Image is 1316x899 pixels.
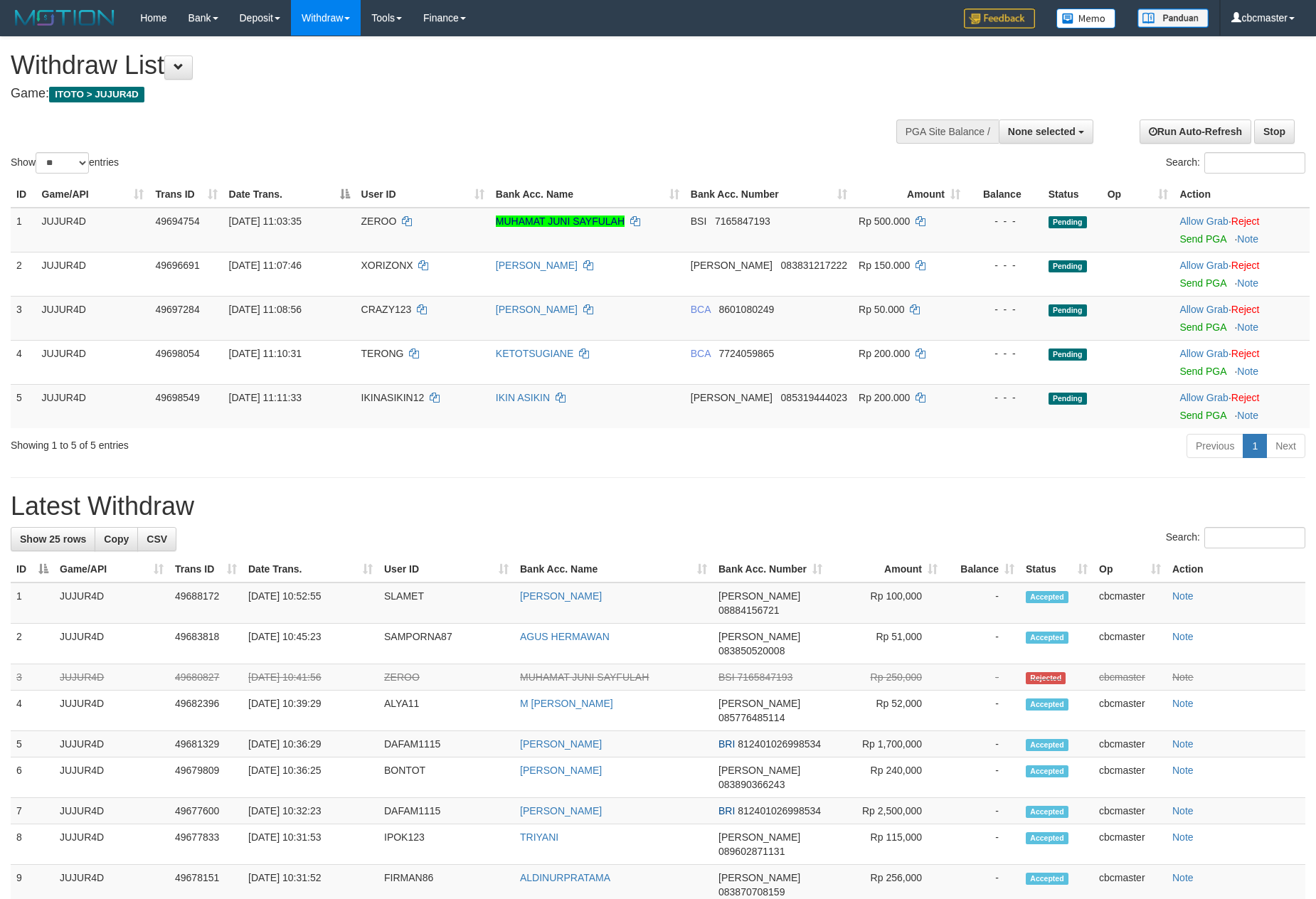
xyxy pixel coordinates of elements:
[11,527,95,551] a: Show 25 rows
[496,216,625,227] a: MUHAMAT JUNI SAYFULAH
[718,631,800,642] span: [PERSON_NAME]
[11,824,54,865] td: 8
[496,304,578,315] a: [PERSON_NAME]
[1174,296,1310,340] td: ·
[1179,304,1231,315] span: ·
[1237,366,1258,377] a: Note
[738,738,821,750] span: Copy 812401026998534 to clipboard
[828,757,943,798] td: Rp 240,000
[1172,671,1194,683] a: Note
[1231,392,1260,403] a: Reject
[715,216,770,227] span: Copy 7165847193 to clipboard
[828,824,943,865] td: Rp 115,000
[229,392,302,403] span: [DATE] 11:11:33
[1093,664,1167,691] td: cbcmaster
[943,731,1020,757] td: -
[1204,527,1305,548] input: Search:
[36,296,150,340] td: JUJUR4D
[718,872,800,883] span: [PERSON_NAME]
[54,583,169,624] td: JUJUR4D
[378,583,514,624] td: SLAMET
[378,624,514,664] td: SAMPORNA87
[11,208,36,252] td: 1
[691,260,773,271] span: [PERSON_NAME]
[718,304,774,315] span: Copy 8601080249 to clipboard
[853,181,966,208] th: Amount: activate to sort column ascending
[496,348,573,359] a: KETOTSUGIANE
[378,731,514,757] td: DAFAM1115
[11,798,54,824] td: 7
[1179,277,1226,289] a: Send PGA
[1172,831,1194,843] a: Note
[1237,321,1258,333] a: Note
[223,181,356,208] th: Date Trans.: activate to sort column descending
[1026,806,1068,818] span: Accepted
[169,757,243,798] td: 49679809
[718,805,735,816] span: BRI
[859,348,910,359] span: Rp 200.000
[11,757,54,798] td: 6
[520,805,602,816] a: [PERSON_NAME]
[1231,260,1260,271] a: Reject
[20,533,86,545] span: Show 25 rows
[828,664,943,691] td: Rp 250,000
[11,252,36,296] td: 2
[828,583,943,624] td: Rp 100,000
[54,731,169,757] td: JUJUR4D
[155,392,199,403] span: 49698549
[11,492,1305,521] h1: Latest Withdraw
[718,605,780,616] span: Copy 08884156721 to clipboard
[1174,208,1310,252] td: ·
[520,698,613,709] a: M [PERSON_NAME]
[169,664,243,691] td: 49680827
[691,392,773,403] span: [PERSON_NAME]
[1049,304,1087,316] span: Pending
[1179,392,1231,403] span: ·
[1266,434,1305,458] a: Next
[169,583,243,624] td: 49688172
[1231,216,1260,227] a: Reject
[1140,119,1251,144] a: Run Auto-Refresh
[378,664,514,691] td: ZEROO
[1179,392,1228,403] a: Allow Grab
[54,824,169,865] td: JUJUR4D
[691,304,711,315] span: BCA
[155,216,199,227] span: 49694754
[243,556,378,583] th: Date Trans.: activate to sort column ascending
[1179,216,1228,227] a: Allow Grab
[243,624,378,664] td: [DATE] 10:45:23
[1093,824,1167,865] td: cbcmaster
[1026,832,1068,844] span: Accepted
[685,181,853,208] th: Bank Acc. Number: activate to sort column ascending
[1231,304,1260,315] a: Reject
[36,252,150,296] td: JUJUR4D
[11,340,36,384] td: 4
[718,698,800,709] span: [PERSON_NAME]
[361,392,425,403] span: IKINASIKIN12
[378,757,514,798] td: BONTOT
[1008,126,1076,137] span: None selected
[1179,366,1226,377] a: Send PGA
[11,296,36,340] td: 3
[54,664,169,691] td: JUJUR4D
[828,691,943,731] td: Rp 52,000
[828,556,943,583] th: Amount: activate to sort column ascending
[169,691,243,731] td: 49682396
[1026,632,1068,644] span: Accepted
[11,87,863,101] h4: Game:
[972,214,1037,228] div: - - -
[169,624,243,664] td: 49683818
[496,392,550,403] a: IKIN ASIKIN
[155,260,199,271] span: 49696691
[243,757,378,798] td: [DATE] 10:36:25
[718,846,785,857] span: Copy 089602871131 to clipboard
[943,583,1020,624] td: -
[1166,152,1305,174] label: Search:
[137,527,176,551] a: CSV
[781,392,847,403] span: Copy 085319444023 to clipboard
[718,765,800,776] span: [PERSON_NAME]
[1179,260,1231,271] span: ·
[1049,260,1087,272] span: Pending
[11,624,54,664] td: 2
[155,348,199,359] span: 49698054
